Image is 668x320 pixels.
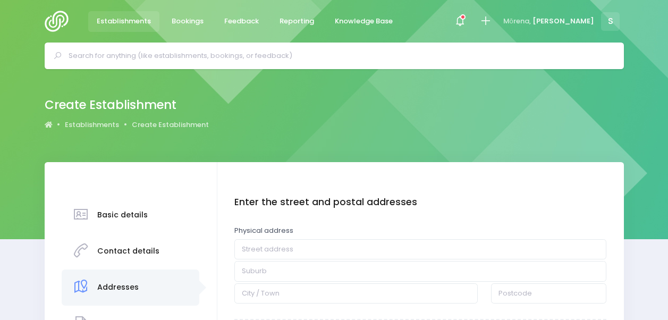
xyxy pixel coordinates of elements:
[65,120,119,130] a: Establishments
[271,11,323,32] a: Reporting
[326,11,402,32] a: Knowledge Base
[97,210,148,220] h3: Basic details
[280,16,314,27] span: Reporting
[234,283,478,304] input: City / Town
[163,11,213,32] a: Bookings
[234,239,606,259] input: Street address
[88,11,160,32] a: Establishments
[601,12,620,31] span: S
[503,16,531,27] span: Mōrena,
[532,16,594,27] span: [PERSON_NAME]
[234,225,293,236] label: Physical address
[132,120,209,130] a: Create Establishment
[97,283,139,292] h3: Addresses
[224,16,259,27] span: Feedback
[172,16,204,27] span: Bookings
[97,247,159,256] h3: Contact details
[234,197,606,208] h4: Enter the street and postal addresses
[69,48,609,64] input: Search for anything (like establishments, bookings, or feedback)
[335,16,393,27] span: Knowledge Base
[97,16,151,27] span: Establishments
[491,283,606,304] input: Postcode
[234,261,606,281] input: Suburb
[45,11,75,32] img: Logo
[216,11,268,32] a: Feedback
[45,98,200,112] h2: Create Establishment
